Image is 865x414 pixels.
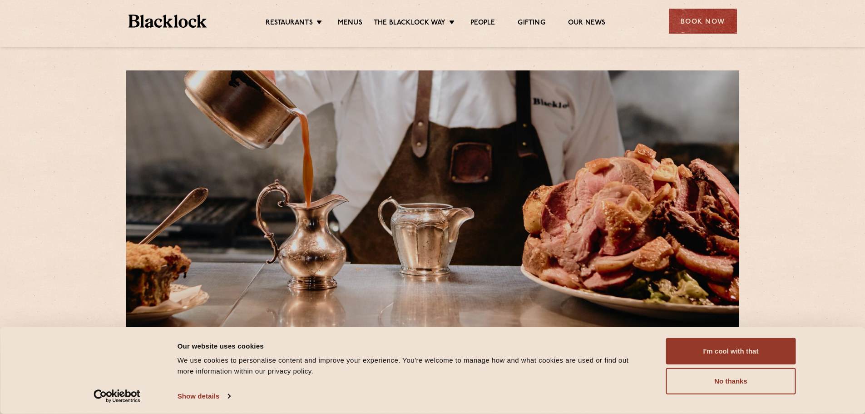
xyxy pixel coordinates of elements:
[129,15,207,28] img: BL_Textured_Logo-footer-cropped.svg
[374,19,445,29] a: The Blacklock Way
[266,19,313,29] a: Restaurants
[470,19,495,29] a: People
[178,355,646,377] div: We use cookies to personalise content and improve your experience. You're welcome to manage how a...
[178,340,646,351] div: Our website uses cookies
[518,19,545,29] a: Gifting
[568,19,606,29] a: Our News
[666,368,796,394] button: No thanks
[338,19,362,29] a: Menus
[669,9,737,34] div: Book Now
[77,389,157,403] a: Usercentrics Cookiebot - opens in a new window
[666,338,796,364] button: I'm cool with that
[178,389,230,403] a: Show details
